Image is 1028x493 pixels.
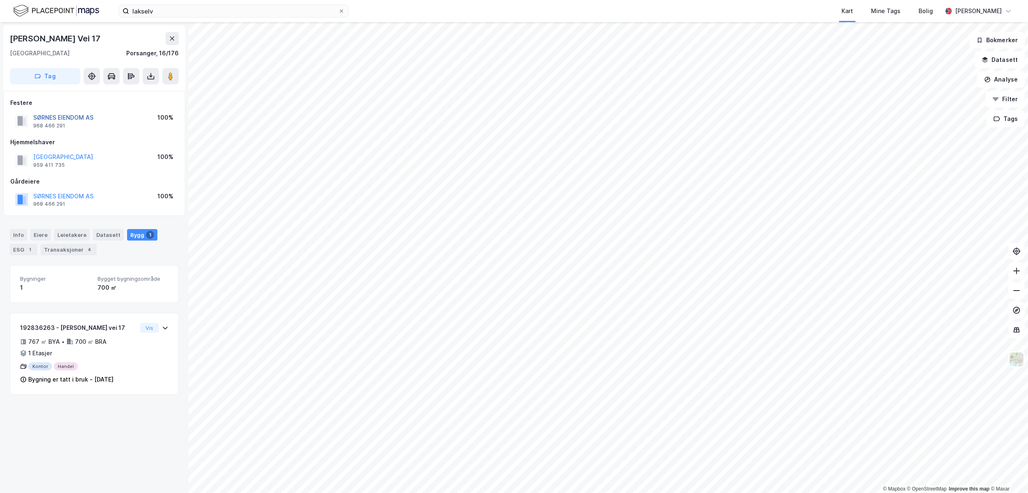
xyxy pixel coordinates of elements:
[907,486,947,492] a: OpenStreetMap
[146,231,154,239] div: 1
[10,229,27,241] div: Info
[987,454,1028,493] iframe: Chat Widget
[93,229,124,241] div: Datasett
[33,162,65,168] div: 959 411 735
[75,337,107,347] div: 700 ㎡ BRA
[41,244,97,255] div: Transaksjoner
[157,113,173,123] div: 100%
[842,6,853,16] div: Kart
[20,283,91,293] div: 1
[977,71,1025,88] button: Analyse
[129,5,338,17] input: Søk på adresse, matrikkel, gårdeiere, leietakere eller personer
[61,339,65,345] div: •
[157,191,173,201] div: 100%
[949,486,989,492] a: Improve this map
[10,137,178,147] div: Hjemmelshaver
[10,48,70,58] div: [GEOGRAPHIC_DATA]
[85,245,93,254] div: 4
[140,323,159,333] button: Vis
[10,32,102,45] div: [PERSON_NAME] Vei 17
[28,348,52,358] div: 1 Etasjer
[871,6,901,16] div: Mine Tags
[10,244,37,255] div: ESG
[20,275,91,282] span: Bygninger
[98,283,168,293] div: 700 ㎡
[1009,352,1024,367] img: Z
[919,6,933,16] div: Bolig
[33,201,65,207] div: 968 466 291
[54,229,90,241] div: Leietakere
[157,152,173,162] div: 100%
[28,375,114,384] div: Bygning er tatt i bruk - [DATE]
[975,52,1025,68] button: Datasett
[26,245,34,254] div: 1
[98,275,168,282] span: Bygget bygningsområde
[10,98,178,108] div: Festere
[28,337,60,347] div: 767 ㎡ BYA
[10,68,80,84] button: Tag
[10,177,178,186] div: Gårdeiere
[987,111,1025,127] button: Tags
[20,323,137,333] div: 192836263 - [PERSON_NAME] vei 17
[955,6,1002,16] div: [PERSON_NAME]
[127,229,157,241] div: Bygg
[13,4,99,18] img: logo.f888ab2527a4732fd821a326f86c7f29.svg
[969,32,1025,48] button: Bokmerker
[126,48,179,58] div: Porsanger, 16/176
[33,123,65,129] div: 968 466 291
[30,229,51,241] div: Eiere
[985,91,1025,107] button: Filter
[883,486,905,492] a: Mapbox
